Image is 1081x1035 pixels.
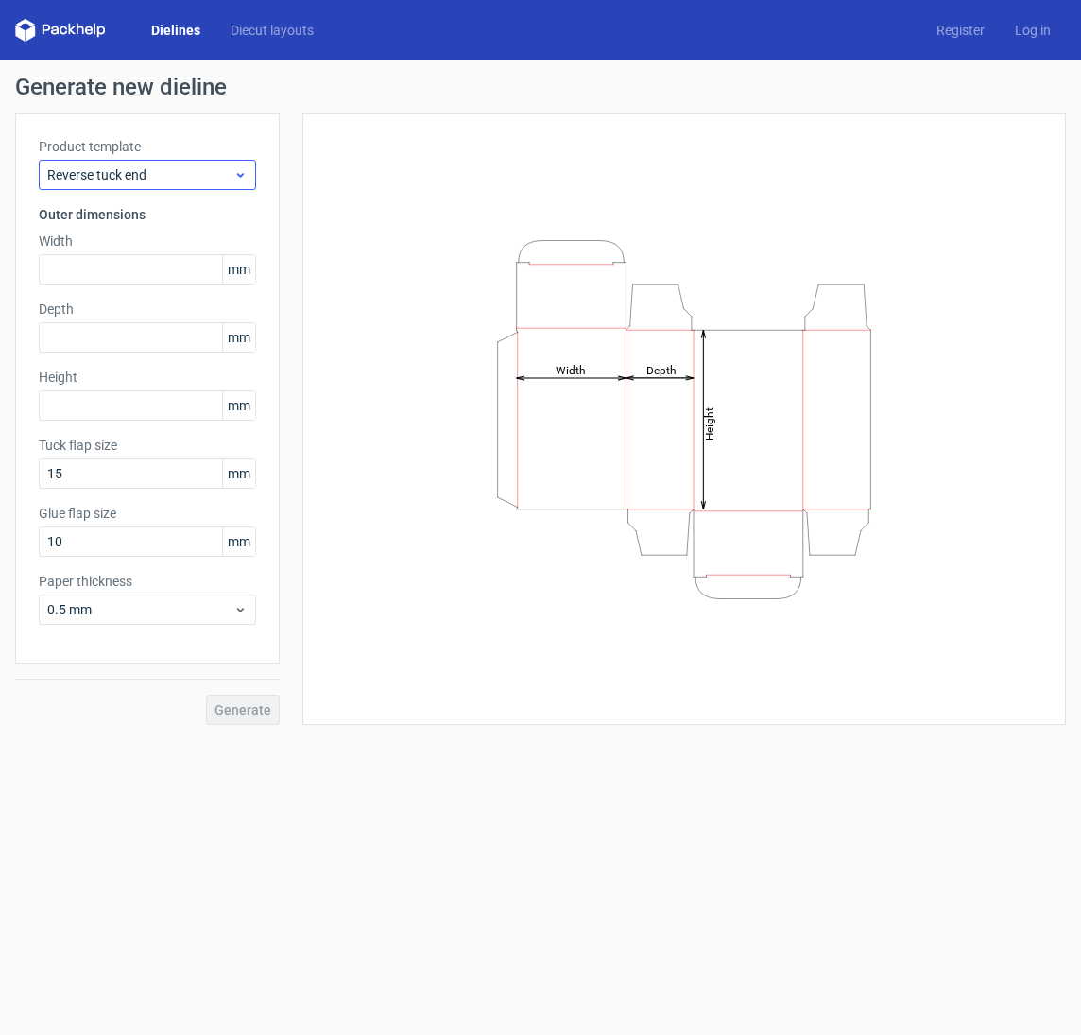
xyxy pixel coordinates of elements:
a: Dielines [136,21,215,40]
span: mm [222,323,255,352]
label: Glue flap size [39,504,256,523]
a: Diecut layouts [215,21,329,40]
span: mm [222,255,255,284]
span: 0.5 mm [47,600,233,619]
h1: Generate new dieline [15,76,1066,98]
tspan: Depth [646,363,677,376]
span: mm [222,391,255,420]
tspan: Width [556,363,586,376]
a: Register [921,21,1000,40]
span: Reverse tuck end [47,165,233,184]
label: Product template [39,137,256,156]
a: Log in [1000,21,1066,40]
label: Width [39,232,256,250]
label: Height [39,368,256,387]
span: mm [222,459,255,488]
label: Depth [39,300,256,319]
tspan: Height [703,406,716,440]
label: Paper thickness [39,572,256,591]
label: Tuck flap size [39,436,256,455]
h3: Outer dimensions [39,205,256,224]
span: mm [222,527,255,556]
